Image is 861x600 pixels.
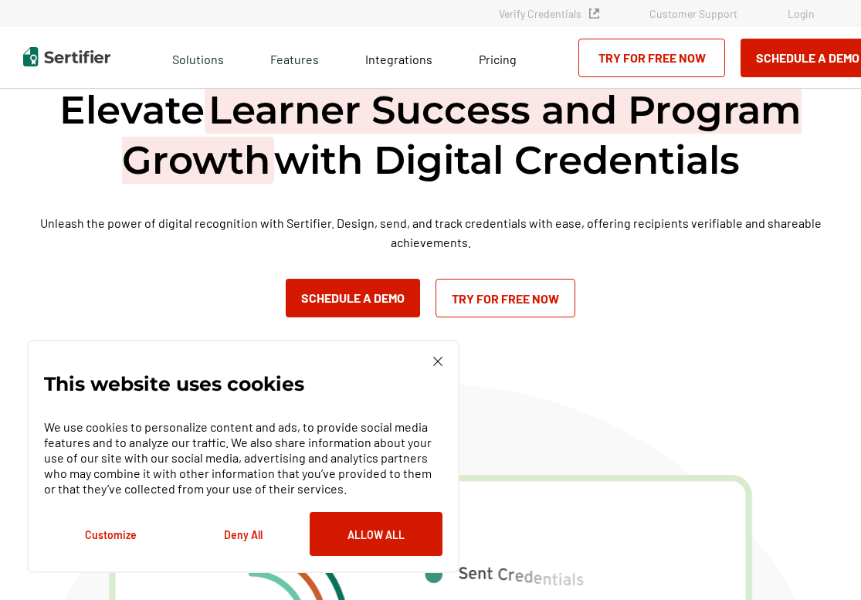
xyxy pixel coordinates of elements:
[578,39,725,77] a: Try for Free Now
[479,48,517,67] a: Pricing
[44,419,442,497] p: We use cookies to personalize content and ads, to provide social media features and to analyze ou...
[12,85,849,185] h1: Elevate with Digital Credentials
[310,512,442,556] button: Allow All
[44,376,304,392] p: This website uses cookies
[589,8,599,19] img: Verified
[23,47,110,66] img: Sertifier | Digital Credentialing Platform
[433,357,442,366] img: Cookie Popup Close
[270,48,319,67] span: Features
[649,7,737,20] a: Customer Support
[44,512,177,556] button: Customize
[286,279,420,317] button: Schedule a Demo
[479,52,517,66] span: Pricing
[177,512,310,556] button: Deny All
[499,7,599,20] a: Verify Credentials
[788,7,815,20] a: Login
[365,52,432,66] span: Integrations
[436,279,575,317] a: Try for Free Now
[12,213,849,252] p: Unleash the power of digital recognition with Sertifier. Design, send, and track credentials with...
[365,48,432,67] a: Integrations
[784,526,861,600] iframe: Chat Widget
[172,48,224,67] span: Solutions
